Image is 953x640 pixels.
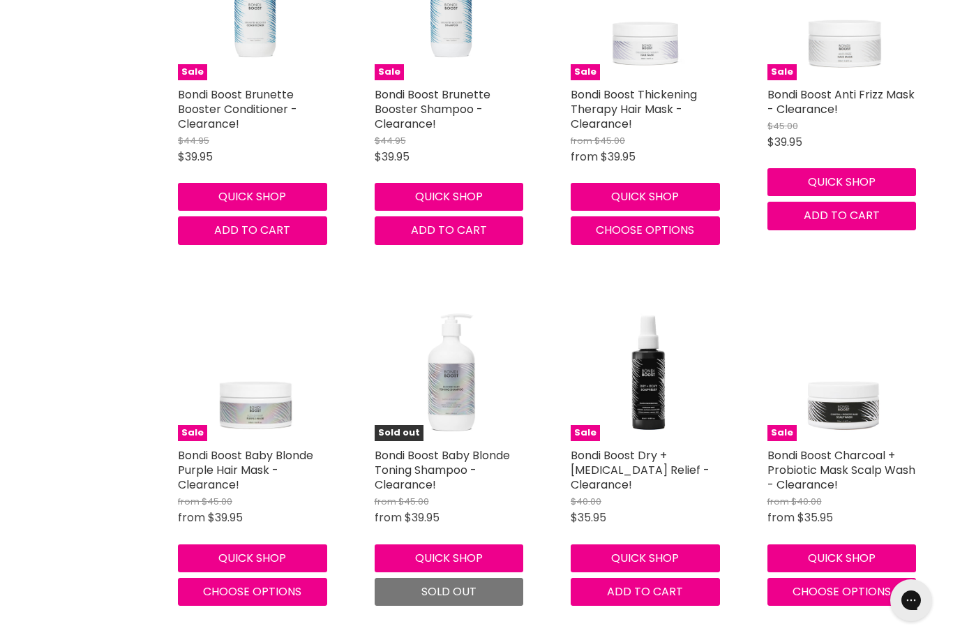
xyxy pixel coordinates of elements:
span: from [767,509,795,526]
a: Bondi Boost Brunette Booster Conditioner - Clearance! [178,87,297,132]
img: Bondi Boost Dry + Itchy Scalp Relief - Clearance! [571,287,726,442]
iframe: Gorgias live chat messenger [883,574,939,626]
button: Quick shop [375,183,524,211]
span: Add to cart [804,207,880,223]
a: Bondi Boost Dry + Itchy Scalp Relief - Clearance!Sale [571,287,726,442]
span: $40.00 [791,495,822,508]
a: Bondi Boost Baby Blonde Toning Shampoo - Clearance! [375,447,510,493]
span: from [375,495,396,508]
a: Bondi Boost Thickening Therapy Hair Mask - Clearance! [571,87,697,132]
span: Choose options [203,583,301,600]
button: Add to cart [571,578,720,606]
button: Add to cart [178,216,327,244]
span: Sale [571,425,600,441]
span: Sale [178,425,207,441]
span: $39.95 [767,134,802,150]
span: Sale [375,64,404,80]
span: Sale [767,64,797,80]
button: Quick shop [767,168,917,196]
span: $39.95 [601,149,636,165]
button: Quick shop [767,544,917,572]
a: Bondi Boost Brunette Booster Shampoo - Clearance! [375,87,490,132]
button: Sold out [375,578,524,606]
button: Add to cart [375,216,524,244]
button: Add to cart [767,202,917,230]
a: Bondi Boost Baby Blonde Purple Hair Mask - Clearance! [178,447,313,493]
span: from [571,149,598,165]
span: Add to cart [607,583,683,600]
a: Bondi Boost Dry + [MEDICAL_DATA] Relief - Clearance! [571,447,710,493]
span: $45.00 [202,495,232,508]
span: $45.00 [594,134,625,147]
span: from [767,495,789,508]
span: Sold out [421,583,476,600]
button: Choose options [571,216,720,244]
img: Bondi Boost Charcoal + Probiotic Mask Scalp Wash - Clearance! [767,287,922,442]
span: Add to cart [214,222,290,238]
span: $39.95 [405,509,440,526]
button: Quick shop [571,183,720,211]
span: Sale [178,64,207,80]
span: from [375,509,402,526]
img: Bondi Boost Baby Blonde Purple Hair Mask - Clearance! [178,287,333,442]
span: $44.95 [375,134,406,147]
span: Choose options [793,583,891,600]
span: Sale [767,425,797,441]
span: $45.00 [398,495,429,508]
span: $35.95 [797,509,833,526]
button: Choose options [767,578,917,606]
span: from [178,495,200,508]
span: $45.00 [767,119,798,133]
a: Bondi Boost Baby Blonde Purple Hair Mask - Clearance!Sale [178,287,333,442]
button: Choose options [178,578,327,606]
span: $35.95 [571,509,606,526]
button: Quick shop [178,544,327,572]
span: $39.95 [208,509,243,526]
span: from [178,509,205,526]
span: $40.00 [571,495,601,508]
span: $39.95 [178,149,213,165]
a: Bondi Boost Charcoal + Probiotic Mask Scalp Wash - Clearance!Sale [767,287,922,442]
span: $44.95 [178,134,209,147]
span: Sale [571,64,600,80]
button: Quick shop [375,544,524,572]
span: Sold out [375,425,423,441]
span: from [571,134,592,147]
a: Bondi Boost Charcoal + Probiotic Mask Scalp Wash - Clearance! [767,447,915,493]
span: Choose options [596,222,694,238]
a: Bondi Boost Baby Blonde Toning Shampoo - Clearance!Sold out [375,287,530,442]
button: Quick shop [571,544,720,572]
img: Bondi Boost Baby Blonde Toning Shampoo - Clearance! [375,287,530,442]
a: Bondi Boost Anti Frizz Mask - Clearance! [767,87,915,117]
span: Add to cart [411,222,487,238]
span: $39.95 [375,149,410,165]
button: Quick shop [178,183,327,211]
